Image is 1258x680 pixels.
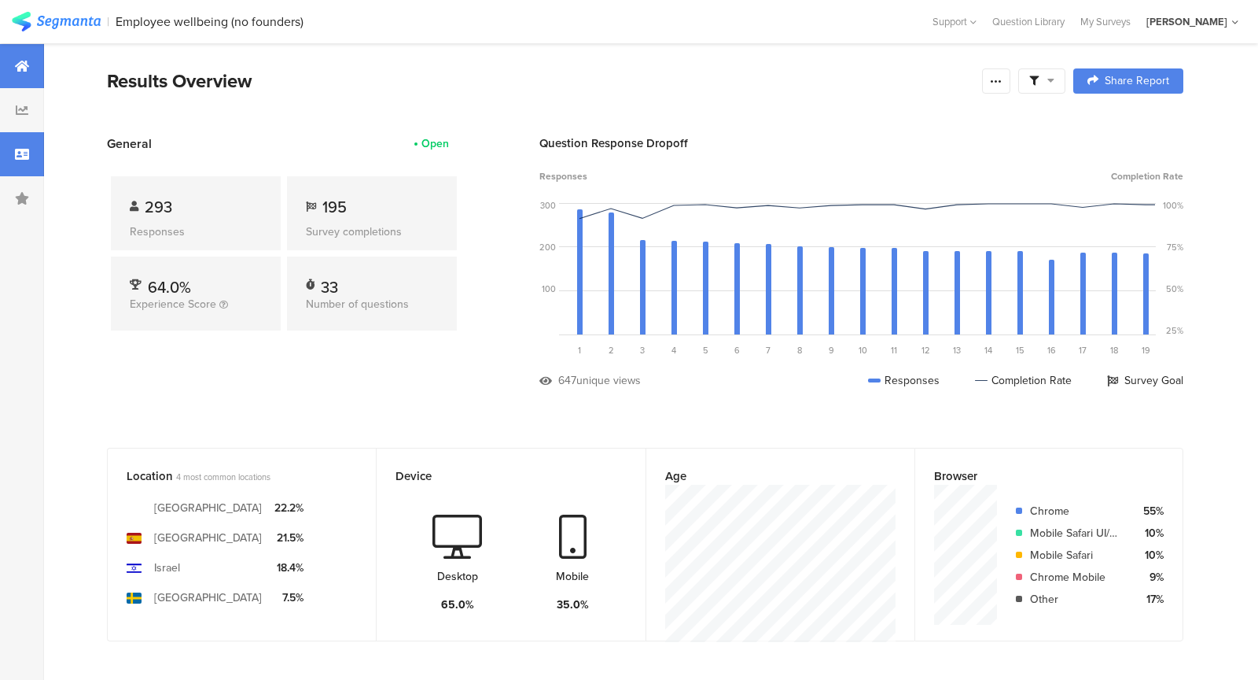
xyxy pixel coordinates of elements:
[859,344,867,357] span: 10
[1136,525,1164,541] div: 10%
[1030,569,1124,586] div: Chrome Mobile
[576,372,641,389] div: unique views
[321,275,338,291] div: 33
[107,135,152,153] span: General
[539,169,587,183] span: Responses
[1136,503,1164,519] div: 55%
[130,224,262,240] div: Responses
[556,568,589,585] div: Mobile
[1167,241,1183,253] div: 75%
[1142,344,1150,357] span: 19
[558,372,576,389] div: 647
[703,344,708,357] span: 5
[1146,14,1227,29] div: [PERSON_NAME]
[176,471,270,483] span: 4 most common locations
[932,9,977,34] div: Support
[665,468,870,485] div: Age
[1047,344,1056,357] span: 16
[1107,372,1183,389] div: Survey Goal
[766,344,771,357] span: 7
[953,344,961,357] span: 13
[148,275,191,299] span: 64.0%
[540,199,556,212] div: 300
[421,135,449,152] div: Open
[1030,591,1124,608] div: Other
[1163,199,1183,212] div: 100%
[609,344,614,357] span: 2
[274,500,303,516] div: 22.2%
[154,560,180,576] div: Israel
[154,500,262,516] div: [GEOGRAPHIC_DATA]
[578,344,581,357] span: 1
[1166,324,1183,337] div: 25%
[891,344,897,357] span: 11
[934,468,1138,485] div: Browser
[1110,344,1118,357] span: 18
[1030,525,1124,541] div: Mobile Safari UI/WKWebView
[437,568,478,585] div: Desktop
[921,344,930,357] span: 12
[1105,76,1169,87] span: Share Report
[1072,14,1138,29] a: My Surveys
[1136,547,1164,564] div: 10%
[542,283,556,295] div: 100
[107,67,974,95] div: Results Overview
[1166,283,1183,295] div: 50%
[1136,591,1164,608] div: 17%
[274,530,303,546] div: 21.5%
[306,296,409,312] span: Number of questions
[734,344,740,357] span: 6
[539,135,1183,152] div: Question Response Dropoff
[127,468,331,485] div: Location
[975,372,1072,389] div: Completion Rate
[441,597,474,613] div: 65.0%
[274,589,303,606] div: 7.5%
[1136,569,1164,586] div: 9%
[797,344,802,357] span: 8
[1111,169,1183,183] span: Completion Rate
[557,597,589,613] div: 35.0%
[274,560,303,576] div: 18.4%
[1016,344,1024,357] span: 15
[145,195,172,219] span: 293
[640,344,645,357] span: 3
[395,468,600,485] div: Device
[107,13,109,31] div: |
[539,241,556,253] div: 200
[868,372,940,389] div: Responses
[12,12,101,31] img: segmanta logo
[154,530,262,546] div: [GEOGRAPHIC_DATA]
[130,296,216,312] span: Experience Score
[1030,503,1124,519] div: Chrome
[154,589,262,606] div: [GEOGRAPHIC_DATA]
[984,344,992,357] span: 14
[671,344,676,357] span: 4
[116,14,303,29] div: Employee wellbeing (no founders)
[1030,547,1124,564] div: Mobile Safari
[306,224,438,240] div: Survey completions
[829,344,834,357] span: 9
[984,14,1072,29] a: Question Library
[322,195,347,219] span: 195
[1079,344,1087,357] span: 17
